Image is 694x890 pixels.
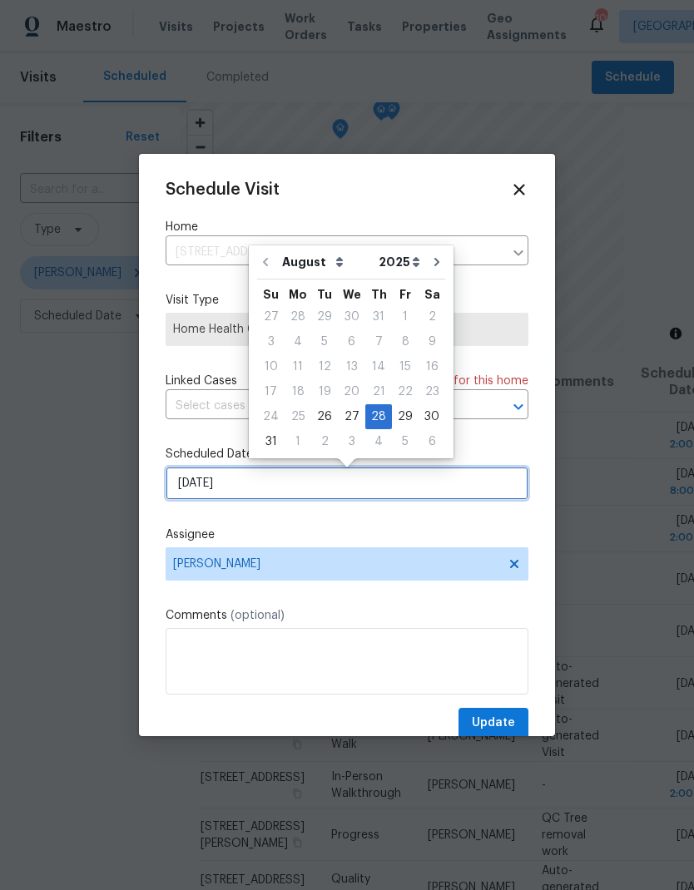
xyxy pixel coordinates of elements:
[419,405,445,428] div: 30
[392,380,419,403] div: 22
[472,713,515,734] span: Update
[166,292,528,309] label: Visit Type
[424,245,449,279] button: Go to next month
[392,305,419,329] div: 1
[173,557,499,571] span: [PERSON_NAME]
[338,429,365,454] div: Wed Sep 03 2025
[392,404,419,429] div: Fri Aug 29 2025
[166,240,503,265] input: Enter in an address
[311,404,338,429] div: Tue Aug 26 2025
[166,219,528,235] label: Home
[419,379,445,404] div: Sat Aug 23 2025
[371,289,387,300] abbr: Thursday
[392,304,419,329] div: Fri Aug 01 2025
[285,405,311,428] div: 25
[392,430,419,453] div: 5
[257,355,285,378] div: 10
[231,610,285,621] span: (optional)
[343,289,361,300] abbr: Wednesday
[365,379,392,404] div: Thu Aug 21 2025
[166,527,528,543] label: Assignee
[285,379,311,404] div: Mon Aug 18 2025
[424,289,440,300] abbr: Saturday
[338,380,365,403] div: 20
[166,446,528,462] label: Scheduled Date
[365,330,392,354] div: 7
[311,330,338,354] div: 5
[311,329,338,354] div: Tue Aug 05 2025
[374,250,424,274] select: Year
[166,393,482,419] input: Select cases
[257,329,285,354] div: Sun Aug 03 2025
[392,329,419,354] div: Fri Aug 08 2025
[338,329,365,354] div: Wed Aug 06 2025
[510,180,528,199] span: Close
[166,373,237,389] span: Linked Cases
[392,405,419,428] div: 29
[365,305,392,329] div: 31
[365,329,392,354] div: Thu Aug 07 2025
[285,404,311,429] div: Mon Aug 25 2025
[257,305,285,329] div: 27
[289,289,307,300] abbr: Monday
[311,429,338,454] div: Tue Sep 02 2025
[311,379,338,404] div: Tue Aug 19 2025
[285,305,311,329] div: 28
[419,305,445,329] div: 2
[311,405,338,428] div: 26
[419,355,445,378] div: 16
[285,330,311,354] div: 4
[365,380,392,403] div: 21
[285,354,311,379] div: Mon Aug 11 2025
[278,250,374,274] select: Month
[338,404,365,429] div: Wed Aug 27 2025
[338,305,365,329] div: 30
[311,305,338,329] div: 29
[459,708,528,739] button: Update
[392,330,419,354] div: 8
[419,380,445,403] div: 23
[257,405,285,428] div: 24
[285,304,311,329] div: Mon Jul 28 2025
[507,395,530,418] button: Open
[365,430,392,453] div: 4
[419,329,445,354] div: Sat Aug 09 2025
[257,304,285,329] div: Sun Jul 27 2025
[392,429,419,454] div: Fri Sep 05 2025
[338,304,365,329] div: Wed Jul 30 2025
[317,289,332,300] abbr: Tuesday
[338,379,365,404] div: Wed Aug 20 2025
[419,430,445,453] div: 6
[338,354,365,379] div: Wed Aug 13 2025
[419,404,445,429] div: Sat Aug 30 2025
[392,354,419,379] div: Fri Aug 15 2025
[338,430,365,453] div: 3
[399,289,411,300] abbr: Friday
[365,405,392,428] div: 28
[257,429,285,454] div: Sun Aug 31 2025
[166,181,280,198] span: Schedule Visit
[419,304,445,329] div: Sat Aug 02 2025
[338,405,365,428] div: 27
[257,430,285,453] div: 31
[419,354,445,379] div: Sat Aug 16 2025
[257,330,285,354] div: 3
[257,354,285,379] div: Sun Aug 10 2025
[166,607,528,624] label: Comments
[285,355,311,378] div: 11
[166,467,528,500] input: M/D/YYYY
[311,355,338,378] div: 12
[257,404,285,429] div: Sun Aug 24 2025
[365,404,392,429] div: Thu Aug 28 2025
[338,330,365,354] div: 6
[365,355,392,378] div: 14
[253,245,278,279] button: Go to previous month
[285,380,311,403] div: 18
[263,289,279,300] abbr: Sunday
[365,429,392,454] div: Thu Sep 04 2025
[257,379,285,404] div: Sun Aug 17 2025
[285,429,311,454] div: Mon Sep 01 2025
[392,355,419,378] div: 15
[419,330,445,354] div: 9
[311,354,338,379] div: Tue Aug 12 2025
